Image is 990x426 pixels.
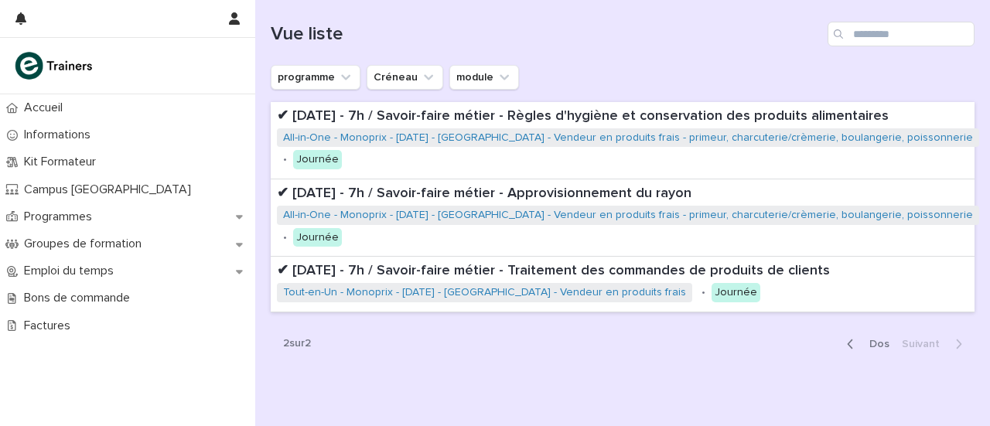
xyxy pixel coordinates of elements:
font: Dos [869,339,889,349]
font: ✔ [DATE] - 7h / Savoir-faire métier - Règles d'hygiène et conservation des produits alimentaires [277,109,889,123]
a: ✔ [DATE] - 7h / Savoir-faire métier - Traitement des commandes de produits de clientsTout-en-Un -... [271,257,975,312]
button: Créneau [367,65,443,90]
font: Journée [715,287,757,298]
font: Programmes [24,210,92,223]
img: K0CqGN7SDeD6s4JG8KQk [12,50,97,81]
font: Tout-en-Un - Monoprix - [DATE] - [GEOGRAPHIC_DATA] - Vendeur en produits frais [283,287,686,298]
input: Recherche [828,22,975,46]
font: 2 [283,338,289,349]
font: Accueil [24,101,63,114]
a: All-in-One - Monoprix - [DATE] - [GEOGRAPHIC_DATA] - Vendeur en produits frais - primeur, charcut... [283,209,973,222]
font: Groupes de formation [24,237,142,250]
font: ✔ [DATE] - 7h / Savoir-faire métier - Traitement des commandes de produits de clients [277,264,830,278]
font: • [283,232,287,243]
a: All-in-One - Monoprix - [DATE] - [GEOGRAPHIC_DATA] - Vendeur en produits frais - primeur, charcut... [283,131,973,145]
font: All-in-One - Monoprix - [DATE] - [GEOGRAPHIC_DATA] - Vendeur en produits frais - primeur, charcut... [283,132,973,143]
button: Dos [835,337,896,351]
button: programme [271,65,360,90]
font: Factures [24,319,70,332]
a: Tout-en-Un - Monoprix - [DATE] - [GEOGRAPHIC_DATA] - Vendeur en produits frais [283,286,686,299]
font: Journée [296,154,339,165]
font: Vue liste [271,25,343,43]
font: All-in-One - Monoprix - [DATE] - [GEOGRAPHIC_DATA] - Vendeur en produits frais - primeur, charcut... [283,210,973,220]
font: ✔ [DATE] - 7h / Savoir-faire métier - Approvisionnement du rayon [277,186,691,200]
a: ✔ [DATE] - 7h / Savoir-faire métier - Règles d'hygiène et conservation des produits alimentairesA... [271,102,975,179]
font: • [702,287,705,298]
font: Emploi du temps [24,264,114,277]
font: • [283,154,287,165]
font: Informations [24,128,90,141]
a: ✔ [DATE] - 7h / Savoir-faire métier - Approvisionnement du rayonAll-in-One - Monoprix - [DATE] - ... [271,179,975,257]
button: module [449,65,519,90]
font: sur [289,338,305,349]
font: Campus [GEOGRAPHIC_DATA] [24,183,191,196]
font: Journée [296,232,339,243]
font: Bons de commande [24,291,130,304]
font: 2 [305,338,311,349]
font: Kit Formateur [24,155,96,168]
